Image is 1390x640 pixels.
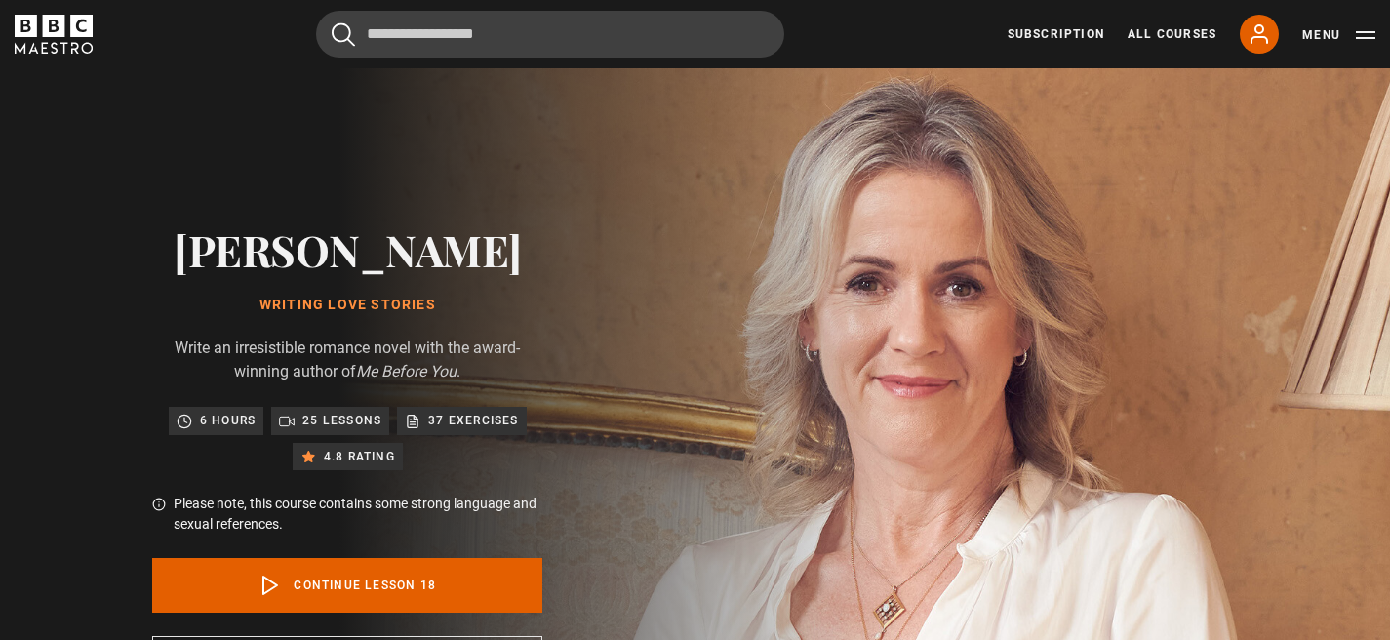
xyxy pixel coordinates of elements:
[200,411,256,430] p: 6 hours
[174,494,542,535] p: Please note, this course contains some strong language and sexual references.
[302,411,381,430] p: 25 lessons
[15,15,93,54] svg: BBC Maestro
[152,337,542,383] p: Write an irresistible romance novel with the award-winning author of .
[152,558,542,613] a: Continue lesson 18
[316,11,784,58] input: Search
[1008,25,1104,43] a: Subscription
[1128,25,1216,43] a: All Courses
[332,22,355,47] button: Submit the search query
[356,362,457,380] i: Me Before You
[324,447,395,466] p: 4.8 rating
[428,411,518,430] p: 37 exercises
[152,224,542,274] h2: [PERSON_NAME]
[1302,25,1375,45] button: Toggle navigation
[152,298,542,313] h1: Writing Love Stories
